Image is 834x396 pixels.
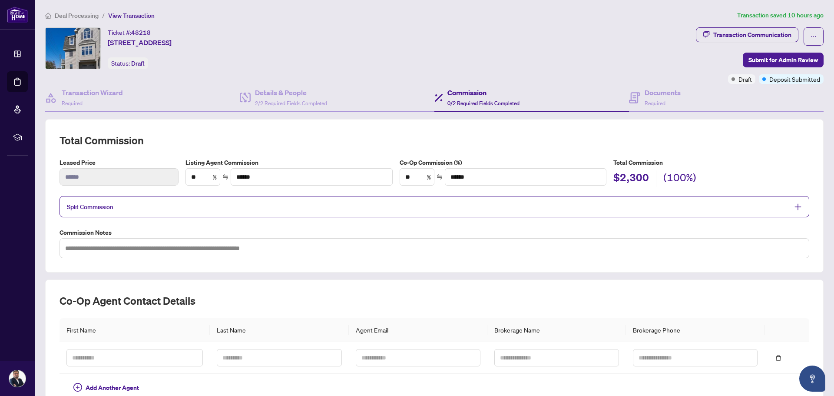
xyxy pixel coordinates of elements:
[45,13,51,19] span: home
[255,87,327,98] h4: Details & People
[185,158,393,167] label: Listing Agent Commission
[400,158,607,167] label: Co-Op Commission (%)
[222,174,228,180] span: swap
[60,196,809,217] div: Split Commission
[60,228,809,237] label: Commission Notes
[645,87,681,98] h4: Documents
[108,37,172,48] span: [STREET_ADDRESS]
[737,10,824,20] article: Transaction saved 10 hours ago
[9,370,26,387] img: Profile Icon
[626,318,764,342] th: Brokerage Phone
[447,100,520,106] span: 0/2 Required Fields Completed
[437,174,443,180] span: swap
[613,170,649,187] h2: $2,300
[60,318,210,342] th: First Name
[743,53,824,67] button: Submit for Admin Review
[108,12,155,20] span: View Transaction
[645,100,665,106] span: Required
[131,29,151,37] span: 48218
[613,158,809,167] h5: Total Commission
[349,318,487,342] th: Agent Email
[7,7,28,23] img: logo
[108,27,151,37] div: Ticket #:
[799,366,825,392] button: Open asap
[46,28,100,69] img: IMG-X12306390_1.jpg
[86,383,139,393] span: Add Another Agent
[775,355,781,361] span: delete
[696,27,798,42] button: Transaction Communication
[487,318,626,342] th: Brokerage Name
[131,60,145,67] span: Draft
[60,294,809,308] h2: Co-op Agent Contact Details
[102,10,105,20] li: /
[60,133,809,147] h2: Total Commission
[811,33,817,40] span: ellipsis
[62,100,83,106] span: Required
[748,53,818,67] span: Submit for Admin Review
[60,158,179,167] label: Leased Price
[713,28,791,42] div: Transaction Communication
[55,12,99,20] span: Deal Processing
[794,203,802,211] span: plus
[66,381,146,395] button: Add Another Agent
[62,87,123,98] h4: Transaction Wizard
[255,100,327,106] span: 2/2 Required Fields Completed
[769,74,820,84] span: Deposit Submitted
[73,383,82,392] span: plus-circle
[663,170,696,187] h2: (100%)
[738,74,752,84] span: Draft
[447,87,520,98] h4: Commission
[210,318,348,342] th: Last Name
[108,57,148,69] div: Status:
[67,203,113,211] span: Split Commission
